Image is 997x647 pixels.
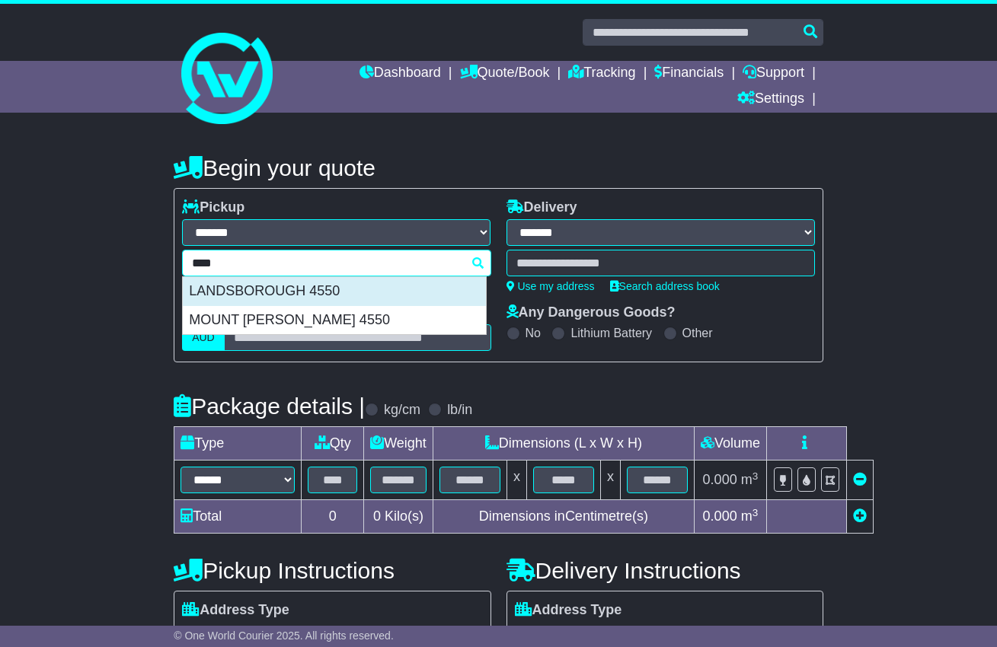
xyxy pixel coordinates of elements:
span: 0 [373,508,381,524]
td: Volume [694,427,766,461]
label: Address Type [182,602,289,619]
span: Air & Sea Depot [698,623,801,646]
a: Use my address [506,280,595,292]
label: No [526,326,541,340]
span: © One World Courier 2025. All rights reserved. [174,629,394,642]
label: kg/cm [384,402,420,419]
h4: Pickup Instructions [174,558,491,583]
td: Kilo(s) [364,500,433,534]
td: Dimensions in Centimetre(s) [433,500,694,534]
span: Commercial [604,623,683,646]
td: Qty [302,427,364,461]
span: Residential [182,623,256,646]
div: LANDSBOROUGH 4550 [183,277,486,306]
a: Tracking [568,61,635,87]
td: x [600,461,620,500]
label: AUD [182,324,225,351]
sup: 3 [753,507,759,518]
a: Search address book [610,280,720,292]
h4: Package details | [174,394,365,419]
span: Residential [515,623,589,646]
a: Financials [654,61,724,87]
span: Air & Sea Depot [366,623,469,646]
span: m [741,472,759,487]
a: Settings [737,87,804,113]
div: MOUNT [PERSON_NAME] 4550 [183,306,486,335]
span: 0.000 [703,508,737,524]
td: Weight [364,427,433,461]
label: Delivery [506,199,577,216]
a: Add new item [853,508,867,524]
label: lb/in [447,402,472,419]
typeahead: Please provide city [182,250,491,276]
a: Quote/Book [460,61,550,87]
td: Dimensions (L x W x H) [433,427,694,461]
label: Any Dangerous Goods? [506,304,676,321]
label: Lithium Battery [570,326,652,340]
a: Remove this item [853,472,867,487]
span: m [741,508,759,524]
td: Type [174,427,302,461]
label: Other [682,326,713,340]
h4: Begin your quote [174,155,823,180]
td: 0 [302,500,364,534]
span: Commercial [271,623,350,646]
td: x [506,461,526,500]
sup: 3 [753,470,759,482]
label: Pickup [182,199,244,216]
span: 0.000 [703,472,737,487]
td: Total [174,500,302,534]
h4: Delivery Instructions [506,558,823,583]
a: Support [743,61,804,87]
label: Address Type [515,602,622,619]
a: Dashboard [359,61,441,87]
